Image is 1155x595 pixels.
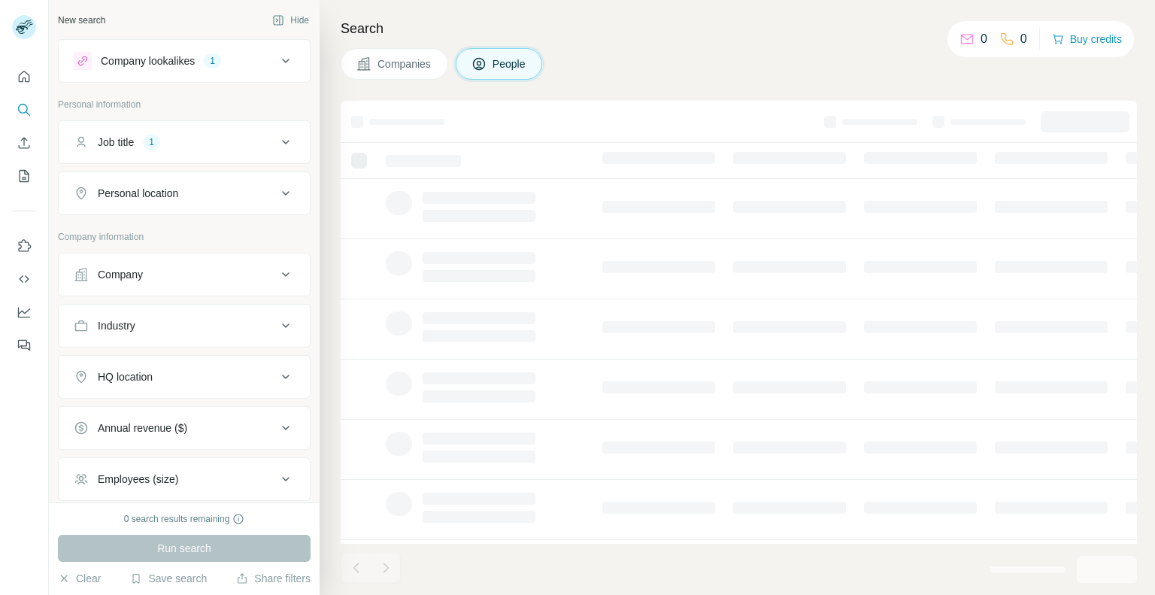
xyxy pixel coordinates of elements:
[236,571,311,586] button: Share filters
[98,318,135,333] div: Industry
[98,369,153,384] div: HQ location
[59,359,310,395] button: HQ location
[1020,30,1027,48] p: 0
[58,14,105,27] div: New search
[12,96,36,123] button: Search
[98,267,143,282] div: Company
[59,257,310,293] button: Company
[262,9,320,32] button: Hide
[124,512,245,526] div: 0 search results remaining
[12,232,36,260] button: Use Surfe on LinkedIn
[58,98,311,111] p: Personal information
[12,299,36,326] button: Dashboard
[130,571,207,586] button: Save search
[58,230,311,244] p: Company information
[377,56,432,71] span: Companies
[204,54,221,68] div: 1
[98,135,134,150] div: Job title
[12,63,36,90] button: Quick start
[341,18,1137,39] h4: Search
[58,571,101,586] button: Clear
[143,135,160,149] div: 1
[1052,29,1122,50] button: Buy credits
[12,129,36,156] button: Enrich CSV
[98,420,187,436] div: Annual revenue ($)
[98,186,178,201] div: Personal location
[12,266,36,293] button: Use Surfe API
[59,43,310,79] button: Company lookalikes1
[493,56,527,71] span: People
[59,124,310,160] button: Job title1
[12,332,36,359] button: Feedback
[59,175,310,211] button: Personal location
[981,30,987,48] p: 0
[12,162,36,190] button: My lists
[101,53,195,68] div: Company lookalikes
[98,472,178,487] div: Employees (size)
[59,410,310,446] button: Annual revenue ($)
[59,308,310,344] button: Industry
[59,461,310,497] button: Employees (size)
